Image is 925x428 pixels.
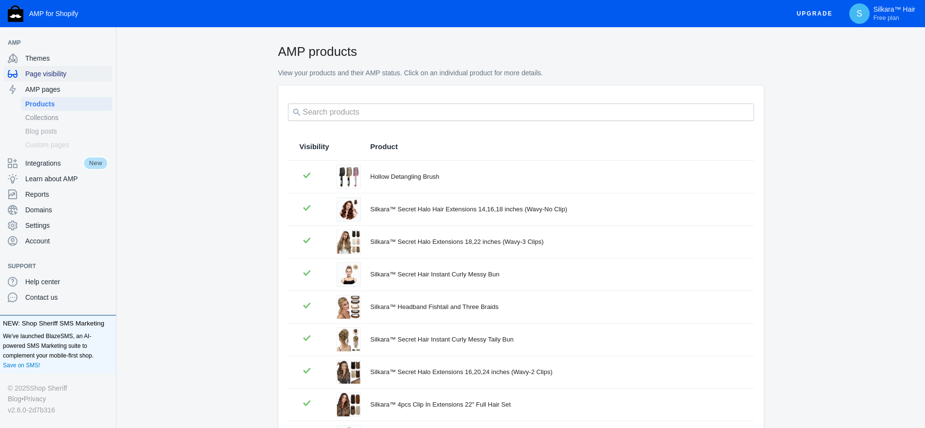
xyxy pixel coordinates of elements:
[8,383,108,394] div: © 2025
[29,10,78,17] span: AMP for Shopify
[25,113,108,122] span: Collections
[4,218,112,233] a: Settings
[337,360,360,384] img: Sc48406c1c91a4ca0bf81e2195d748689O_a2cd5a49-20a8-43eb-923c-e7c3d0ae2576.webp
[30,383,67,394] a: Shop Sheriff
[370,367,742,377] div: Silkara™ Secret Halo Extensions 16,20,24 inches (Wavy-2 Clips)
[855,9,864,18] span: S
[337,328,360,351] img: Sec9783af4af948f8afba10007d8829a8a_05a4fa0a-d26d-4f7a-bd74-dfd400de0974.webp
[4,155,112,171] a: IntegrationsNew
[370,172,742,182] div: Hollow Detangling Brush
[25,236,108,246] span: Account
[4,51,112,66] a: Themes
[21,124,112,138] a: Blog posts
[370,270,742,279] div: Silkara™ Secret Hair Instant Curly Messy Bun
[25,189,108,199] span: Reports
[370,142,398,152] span: Product
[25,126,108,136] span: Blog posts
[874,14,899,22] span: Free plan
[8,5,23,22] img: Shop Sheriff Logo
[83,156,108,170] span: New
[337,393,360,416] img: Sdfff17b5f62b48258c4c605f05e65ed78_b9ca0839-a8fe-4506-afa8-b507fd616d5c.webp
[370,400,742,410] div: Silkara™ 4pcs Clip In Extensions 22" Full Hair Set
[4,202,112,218] a: Domains
[8,405,108,415] div: v2.6.0-2d7b316
[8,394,21,404] a: Blog
[337,295,360,319] img: Sa8e29840d2be4bac9e7d5fa9c722008a2_d5dd6ada-8775-44b9-84c8-13f07e6e83ef.webp
[8,261,99,271] span: Support
[25,174,108,184] span: Learn about AMP
[4,233,112,249] a: Account
[797,5,833,22] span: Upgrade
[21,138,112,152] a: Custom pages
[874,5,915,22] p: Silkara™ Hair
[4,290,112,305] a: Contact us
[370,205,742,214] div: Silkara™ Secret Halo Hair Extensions 14,16,18 inches (Wavy-No Clip)
[370,302,742,312] div: Silkara™ Headband Fishtail and Three Braids
[25,292,108,302] span: Contact us
[25,99,108,109] span: Products
[789,5,841,23] button: Upgrade
[24,394,46,404] a: Privacy
[4,82,112,97] a: AMP pages
[8,38,99,48] span: AMP
[25,205,108,215] span: Domains
[370,335,742,344] div: Silkara™ Secret Hair Instant Curly Messy Taily Bun
[25,69,108,79] span: Page visibility
[21,111,112,124] a: Collections
[337,230,360,254] img: Sde075bf3a21c4cd886afedfe8af623dc4_290214f4-14f7-4c54-8990-7ce07fb75557.webp
[25,53,108,63] span: Themes
[25,158,83,168] span: Integrations
[25,140,108,150] span: Custom pages
[8,394,108,404] div: •
[337,263,360,286] img: Untitleddesign_012442df-eeb6-44e4-80b7-2966e6f3d9f7.png
[4,187,112,202] a: Reports
[99,264,114,268] button: Add a sales channel
[25,85,108,94] span: AMP pages
[370,237,742,247] div: Silkara™ Secret Halo Extensions 18,22 inches (Wavy-3 Clips)
[876,379,913,416] iframe: Drift Widget Chat Controller
[4,171,112,187] a: Learn about AMP
[337,198,360,221] img: IMG_1223_b06c6e55-caf7-486a-b617-6441d05b2d48.png
[21,97,112,111] a: Products
[3,360,40,370] a: Save on SMS!
[278,68,764,78] p: View your products and their AMP status. Click on an individual product for more details.
[25,277,108,287] span: Help center
[99,41,114,45] button: Add a sales channel
[25,221,108,230] span: Settings
[337,165,360,188] img: hallow-hair-detangling-brush-beauty-bello-221536_bb32bb7a-54fa-413c-b2c9-7f11f0af74e7.jpg
[288,103,754,121] input: Search products
[300,142,329,152] span: Visibility
[4,66,112,82] a: Page visibility
[278,43,764,60] h2: AMP products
